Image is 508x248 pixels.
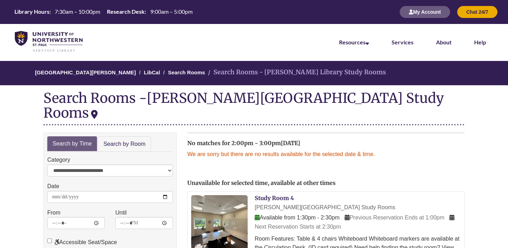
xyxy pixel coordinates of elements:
[457,9,497,15] a: Chat 24/7
[187,150,465,159] p: We are sorry but there are no results available for the selected date & time.
[339,39,369,45] a: Resources
[187,180,465,186] h2: Unavailable for selected time, available at other times
[104,8,147,15] th: Research Desk:
[206,67,386,77] li: Search Rooms - [PERSON_NAME] Library Study Rooms
[47,238,117,247] label: Accessible Seat/Space
[55,8,100,15] span: 7:30am – 10:00pm
[400,9,450,15] a: My Account
[436,39,452,45] a: About
[47,208,60,217] label: From
[345,215,445,221] span: Previous Reservation Ends at 1:00pm
[47,238,52,243] input: Accessible Seat/Space
[15,31,83,52] img: UNWSP Library Logo
[98,136,151,152] a: Search by Room
[255,203,461,212] div: [PERSON_NAME][GEOGRAPHIC_DATA] Study Rooms
[12,8,52,15] th: Library Hours:
[187,140,465,147] h2: No matches for 2:00pm - 3:00pm[DATE]
[457,6,497,18] button: Chat 24/7
[392,39,413,45] a: Services
[43,91,465,125] div: Search Rooms -
[150,8,193,15] span: 9:00am – 5:00pm
[43,61,465,85] nav: Breadcrumb
[255,215,339,221] span: Available from 1:30pm - 2:30pm
[47,182,59,191] label: Date
[400,6,450,18] button: My Account
[115,208,127,217] label: Until
[35,69,136,75] a: [GEOGRAPHIC_DATA][PERSON_NAME]
[47,136,97,151] a: Search by Time
[255,194,294,201] a: Study Room 4
[43,89,444,121] div: [PERSON_NAME][GEOGRAPHIC_DATA] Study Rooms
[168,69,205,75] a: Search Rooms
[144,69,160,75] a: LibCal
[12,8,195,16] a: Hours Today
[474,39,486,45] a: Help
[47,155,70,165] label: Category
